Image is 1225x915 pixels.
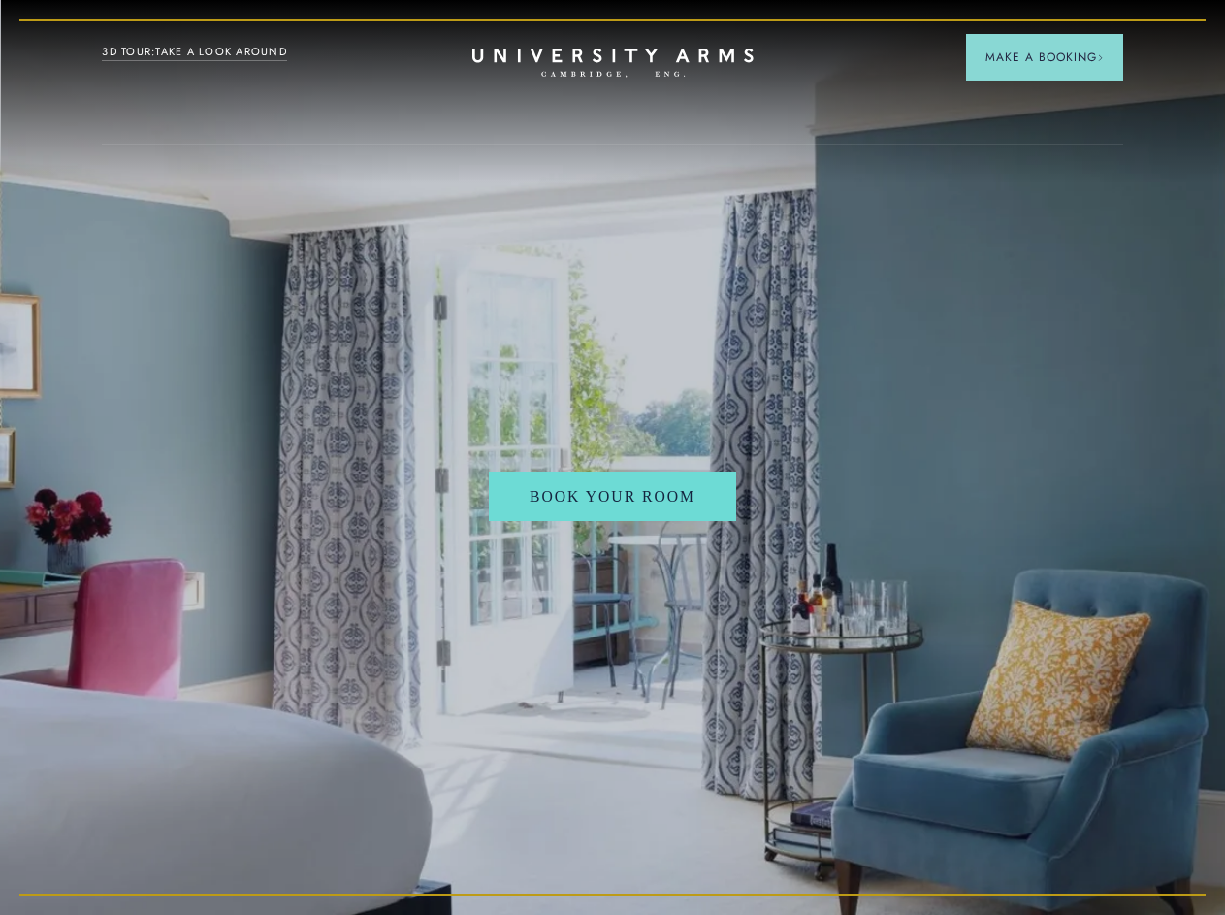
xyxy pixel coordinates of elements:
[489,472,736,521] a: Book Your Room
[966,34,1123,81] button: Make a BookingArrow icon
[985,49,1104,66] span: Make a Booking
[472,49,754,79] a: Home
[1097,54,1104,61] img: Arrow icon
[102,44,287,61] a: 3D TOUR:TAKE A LOOK AROUND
